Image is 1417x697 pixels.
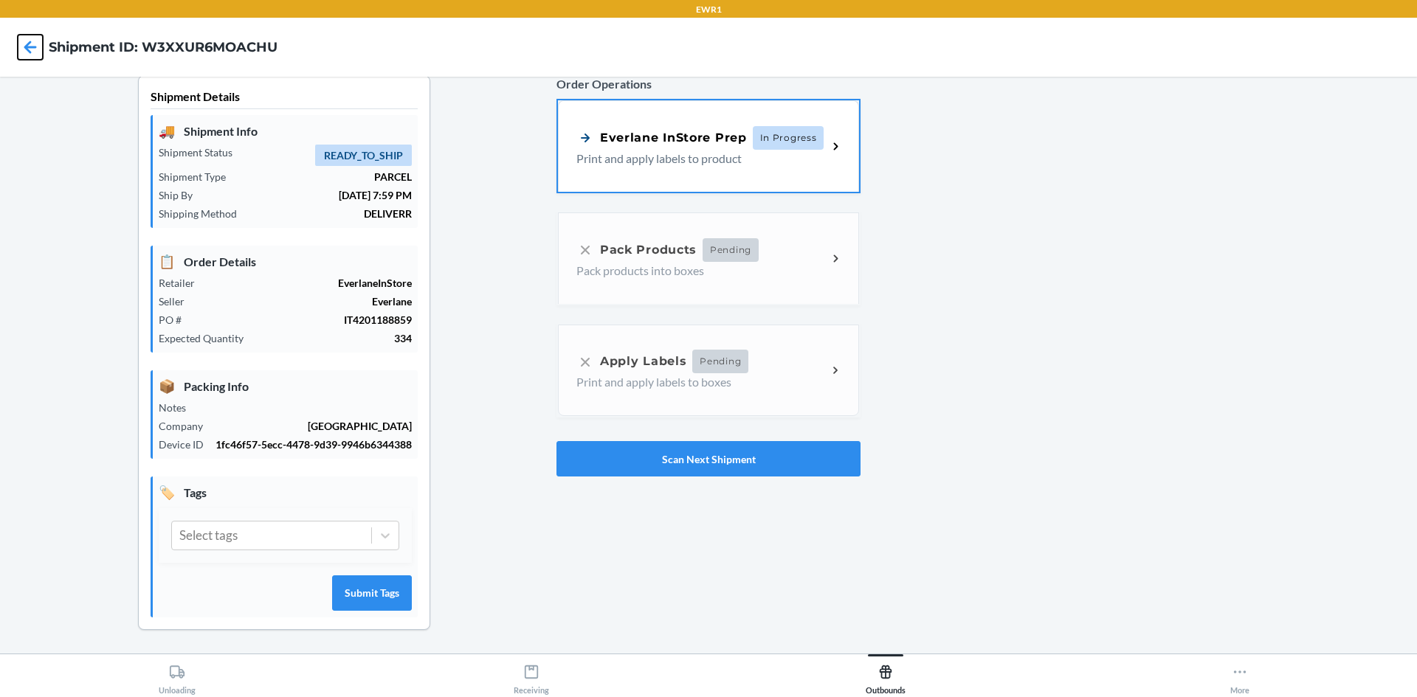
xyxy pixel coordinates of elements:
button: Scan Next Shipment [556,441,861,476]
span: In Progress [753,126,824,150]
p: Everlane [196,294,412,309]
div: More [1230,658,1249,695]
p: Ship By [159,187,204,203]
span: 📦 [159,376,175,396]
div: Unloading [159,658,196,695]
button: More [1063,654,1417,695]
p: Tags [159,482,412,502]
button: Receiving [354,654,708,695]
h4: Shipment ID: W3XXUR6MOACHU [49,38,277,57]
p: Shipment Details [151,88,418,109]
p: 334 [255,330,412,346]
button: Outbounds [708,654,1063,695]
span: READY_TO_SHIP [315,145,412,166]
span: 🚚 [159,121,175,141]
p: EWR1 [696,3,722,16]
p: Shipping Method [159,206,249,221]
p: Order Details [159,252,412,271]
p: Print and apply labels to product [576,150,816,167]
p: Shipment Type [159,169,238,184]
p: Order Operations [556,75,861,93]
p: Notes [159,400,198,415]
div: Everlane InStore Prep [576,128,747,147]
a: Everlane InStore PrepIn ProgressPrint and apply labels to product [556,99,861,193]
p: Shipment Info [159,121,412,141]
p: PO # [159,312,193,327]
p: Device ID [159,437,216,452]
p: Expected Quantity [159,330,255,346]
span: 📋 [159,252,175,271]
p: DELIVERR [249,206,412,221]
div: Outbounds [866,658,906,695]
p: 1fc46f57-5ecc-4478-9d39-9946b6344388 [216,437,412,452]
p: [DATE] 7:59 PM [204,187,412,203]
p: [GEOGRAPHIC_DATA] [215,418,412,434]
p: Company [159,418,215,434]
p: Seller [159,294,196,309]
p: Retailer [159,275,207,291]
p: Shipment Status [159,145,244,160]
span: 🏷️ [159,482,175,502]
p: PARCEL [238,169,412,184]
p: Packing Info [159,376,412,396]
div: Select tags [179,526,238,545]
p: IT4201188859 [193,312,412,327]
p: EverlaneInStore [207,275,412,291]
div: Receiving [514,658,549,695]
button: Submit Tags [332,575,412,611]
